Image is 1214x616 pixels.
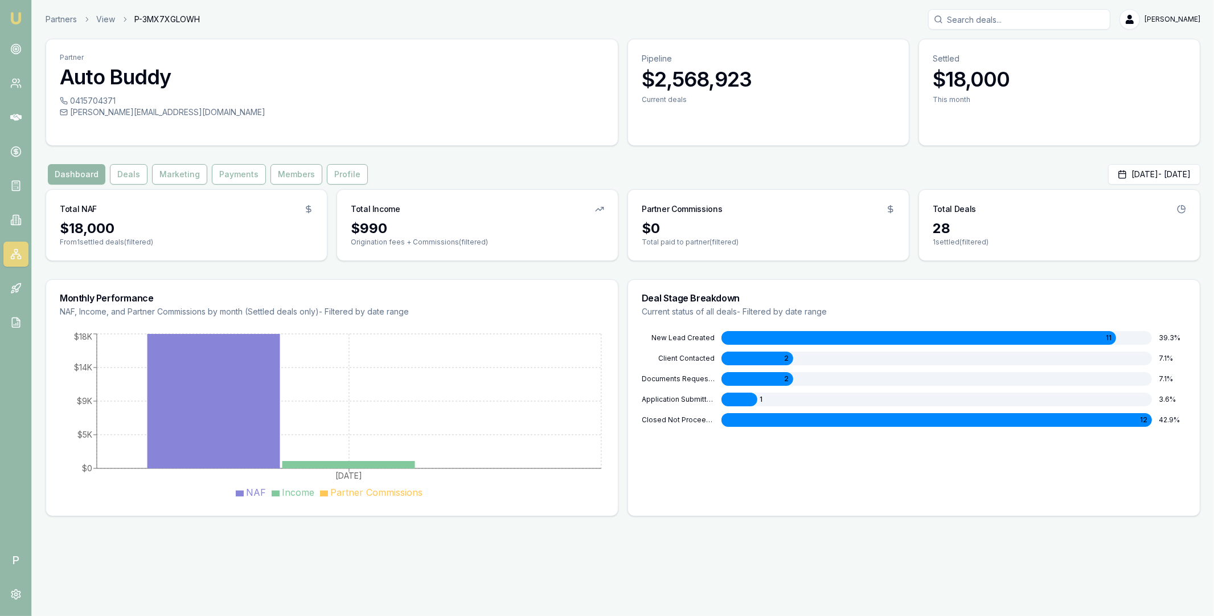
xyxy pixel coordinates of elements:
[1159,354,1186,363] div: 7.1 %
[60,95,604,107] div: 0415704371
[1108,164,1200,185] button: [DATE]- [DATE]
[642,238,895,247] p: Total paid to partner (filtered)
[642,68,895,91] h3: $2,568,923
[1159,395,1186,404] div: 3.6 %
[784,354,789,363] span: 2
[933,238,1186,247] p: 1 settled (filtered)
[1140,415,1147,425] span: 12
[60,107,604,118] div: [PERSON_NAME][EMAIL_ADDRESS][DOMAIN_NAME]
[351,238,604,247] p: Origination fees + Commissions (filtered)
[152,164,207,185] button: Marketing
[327,164,368,185] button: Profile
[351,219,604,238] div: $990
[134,14,200,25] span: P-3MX7XGLOWH
[642,415,715,425] div: Closed Not Proceeding
[1159,415,1186,425] div: 42.9 %
[77,430,92,439] tspan: $5K
[642,219,895,238] div: $0
[351,203,400,215] h3: Total Income
[60,306,604,317] p: NAF, Income, and Partner Commissions by month (Settled deals only) - Filtered by date range
[82,463,92,473] tspan: $0
[74,332,92,341] tspan: $18K
[330,487,423,498] span: Partner Commissions
[9,11,23,25] img: emu-icon-u.png
[212,164,266,185] button: Payments
[642,306,1186,317] p: Current status of all deals - Filtered by date range
[1145,15,1200,24] span: [PERSON_NAME]
[110,164,147,185] button: Deals
[46,14,200,25] nav: breadcrumb
[48,164,105,185] button: Dashboard
[270,164,322,185] button: Members
[246,487,266,498] span: NAF
[282,487,314,498] span: Income
[60,293,604,303] h3: Monthly Performance
[96,14,115,25] a: View
[3,548,28,573] span: P
[642,203,722,215] h3: Partner Commissions
[74,362,92,372] tspan: $14K
[336,471,363,480] tspan: [DATE]
[46,14,77,25] a: Partners
[60,66,604,88] h3: Auto Buddy
[60,238,313,247] p: From 1 settled deals (filtered)
[1106,333,1112,342] span: 11
[642,395,715,404] div: Application Submitted To Lender
[642,374,715,384] div: Documents Requested From Client
[642,293,1186,303] h3: Deal Stage Breakdown
[60,203,97,215] h3: Total NAF
[760,395,762,404] span: 1
[1159,333,1186,342] div: 39.3 %
[60,53,604,62] p: Partner
[642,333,715,342] div: New Lead Created
[928,9,1110,30] input: Search deals
[933,219,1186,238] div: 28
[784,374,789,384] span: 2
[642,354,715,363] div: Client Contacted
[933,203,976,215] h3: Total Deals
[642,53,895,64] p: Pipeline
[60,219,313,238] div: $18,000
[933,68,1186,91] h3: $18,000
[1159,374,1186,384] div: 7.1 %
[642,95,895,104] div: Current deals
[77,396,92,406] tspan: $9K
[933,53,1186,64] p: Settled
[933,95,1186,104] div: This month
